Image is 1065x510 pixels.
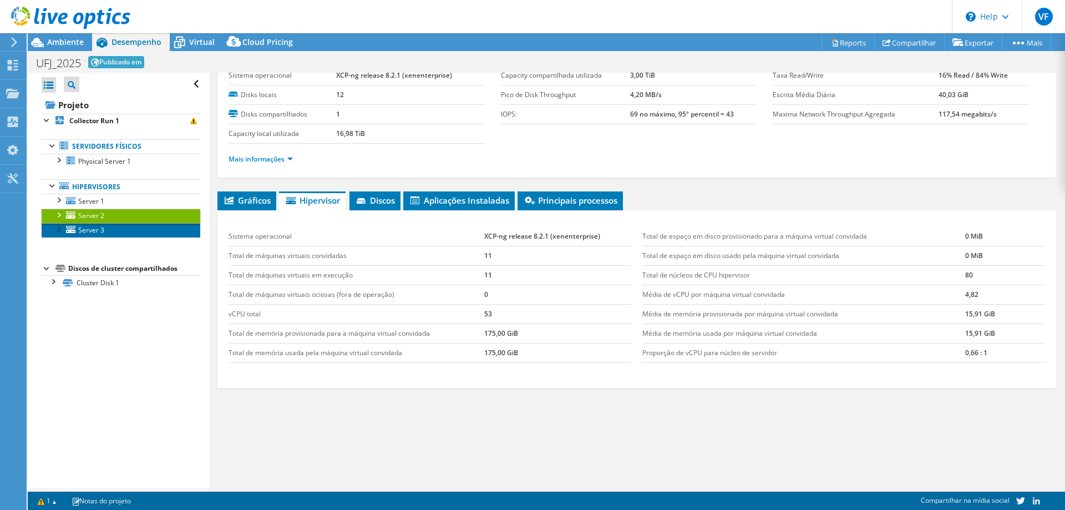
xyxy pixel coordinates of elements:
[78,196,104,206] span: Server 1
[484,246,631,265] td: 11
[229,343,484,362] td: Total de memória usada pela máquina virtual convidada
[630,90,662,99] b: 4,20 MB/s
[642,227,965,246] td: Total de espaço em disco provisionado para a máquina virtual convidada
[630,109,734,119] b: 69 no máximo, 95º percentil = 43
[229,109,336,120] label: Disks compartilhados
[36,58,81,69] h1: UFJ_2025
[821,34,875,51] a: Reports
[229,324,484,343] td: Total de memória provisionada para a máquina virtual convidada
[484,304,631,324] td: 53
[965,285,1045,304] td: 4,82
[242,37,293,47] span: Cloud Pricing
[42,114,200,128] a: Collector Run 1
[69,116,119,125] b: Collector Run 1
[965,265,1045,285] td: 80
[965,324,1045,343] td: 15,91 GiB
[229,285,484,304] td: Total de máquinas virtuais ociosas (fora de operação)
[642,246,965,265] td: Total de espaço em disco usado pela máquina virtual convidada
[229,89,336,100] label: Disks locais
[773,70,939,81] label: Taxa Read/Write
[88,56,144,68] span: Publicado em
[642,265,965,285] td: Total de núcleos de CPU hipervisor
[285,195,340,206] span: Hipervisor
[484,265,631,285] td: 11
[223,195,271,206] span: Gráficos
[42,209,200,223] a: Server 2
[229,154,293,164] a: Mais informações
[229,304,484,324] td: vCPU total
[229,128,336,139] label: Capacity local utilizada
[965,304,1045,324] td: 15,91 GiB
[501,89,630,100] label: Pico de Disk Throughput
[78,211,104,220] span: Server 2
[336,90,344,99] b: 12
[642,285,965,304] td: Média de vCPU por máquina virtual convidada
[642,343,965,362] td: Proporção de vCPU para núcleo de servidor
[642,324,965,343] td: Média de memória usada por máquina virtual convidada
[501,109,630,120] label: IOPS:
[944,34,1002,51] a: Exportar
[336,70,452,80] b: XCP-ng release 8.2.1 (xenenterprise)
[42,223,200,238] a: Server 3
[965,227,1045,246] td: 0 MiB
[1035,8,1053,26] span: VF
[229,227,484,246] td: Sistema operacional
[484,324,631,343] td: 175,00 GiB
[111,37,161,47] span: Desempenho
[78,156,131,166] span: Physical Server 1
[630,70,655,80] b: 3,00 TiB
[939,70,1008,80] b: 16% Read / 84% Write
[484,343,631,362] td: 175,00 GiB
[355,195,395,206] span: Discos
[42,96,200,114] a: Projeto
[336,109,340,119] b: 1
[1002,34,1051,51] a: Mais
[64,494,139,508] a: Notas do projeto
[939,90,968,99] b: 40,03 GiB
[874,34,945,51] a: Compartilhar
[642,304,965,324] td: Média de memória provisionada por máquina virtual convidada
[68,262,200,275] div: Discos de cluster compartilhados
[966,12,976,22] svg: \n
[42,194,200,208] a: Server 1
[523,195,617,206] span: Principais processos
[30,494,64,508] a: 1
[42,154,200,168] a: Physical Server 1
[47,37,84,47] span: Ambiente
[773,109,939,120] label: Maxima Network Throughput Agregada
[484,227,631,246] td: XCP-ng release 8.2.1 (xenenterprise)
[409,195,509,206] span: Aplicações Instaladas
[229,246,484,265] td: Total de máquinas virtuais convidadas
[501,70,630,81] label: Capacity compartilhada utilizada
[336,129,365,138] b: 16,98 TiB
[78,225,104,235] span: Server 3
[42,139,200,154] a: Servidores físicos
[965,246,1045,265] td: 0 MiB
[42,275,200,290] a: Cluster Disk 1
[229,70,336,81] label: Sistema operacional
[189,37,215,47] span: Virtual
[939,109,997,119] b: 117,54 megabits/s
[773,89,939,100] label: Escrita Média Diária
[229,265,484,285] td: Total de máquinas virtuais em execução
[484,285,631,304] td: 0
[965,343,1045,362] td: 0,66 : 1
[921,496,1010,505] span: Compartilhar na mídia social
[42,179,200,194] a: Hipervisores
